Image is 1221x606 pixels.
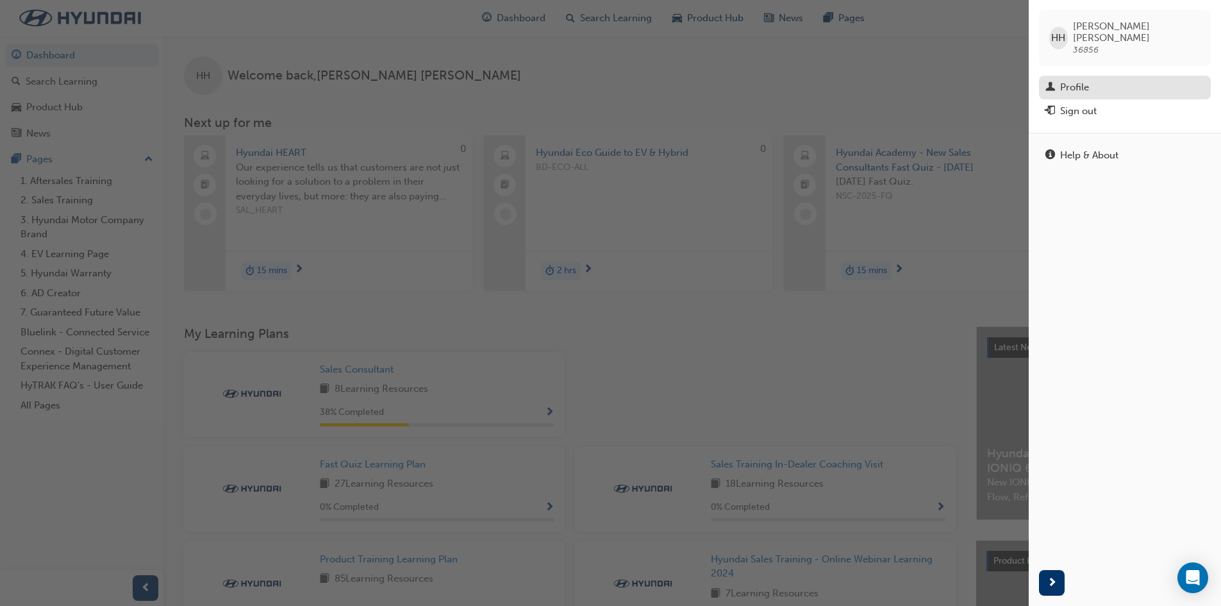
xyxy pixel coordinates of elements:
[1039,144,1211,167] a: Help & About
[1073,21,1200,44] span: [PERSON_NAME] [PERSON_NAME]
[1045,82,1055,94] span: man-icon
[1177,562,1208,593] div: Open Intercom Messenger
[1060,80,1089,95] div: Profile
[1060,104,1097,119] div: Sign out
[1060,148,1118,163] div: Help & About
[1047,575,1057,591] span: next-icon
[1045,106,1055,117] span: exit-icon
[1073,44,1099,55] span: 36856
[1045,150,1055,162] span: info-icon
[1039,76,1211,99] a: Profile
[1039,99,1211,123] button: Sign out
[1051,31,1065,46] span: HH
